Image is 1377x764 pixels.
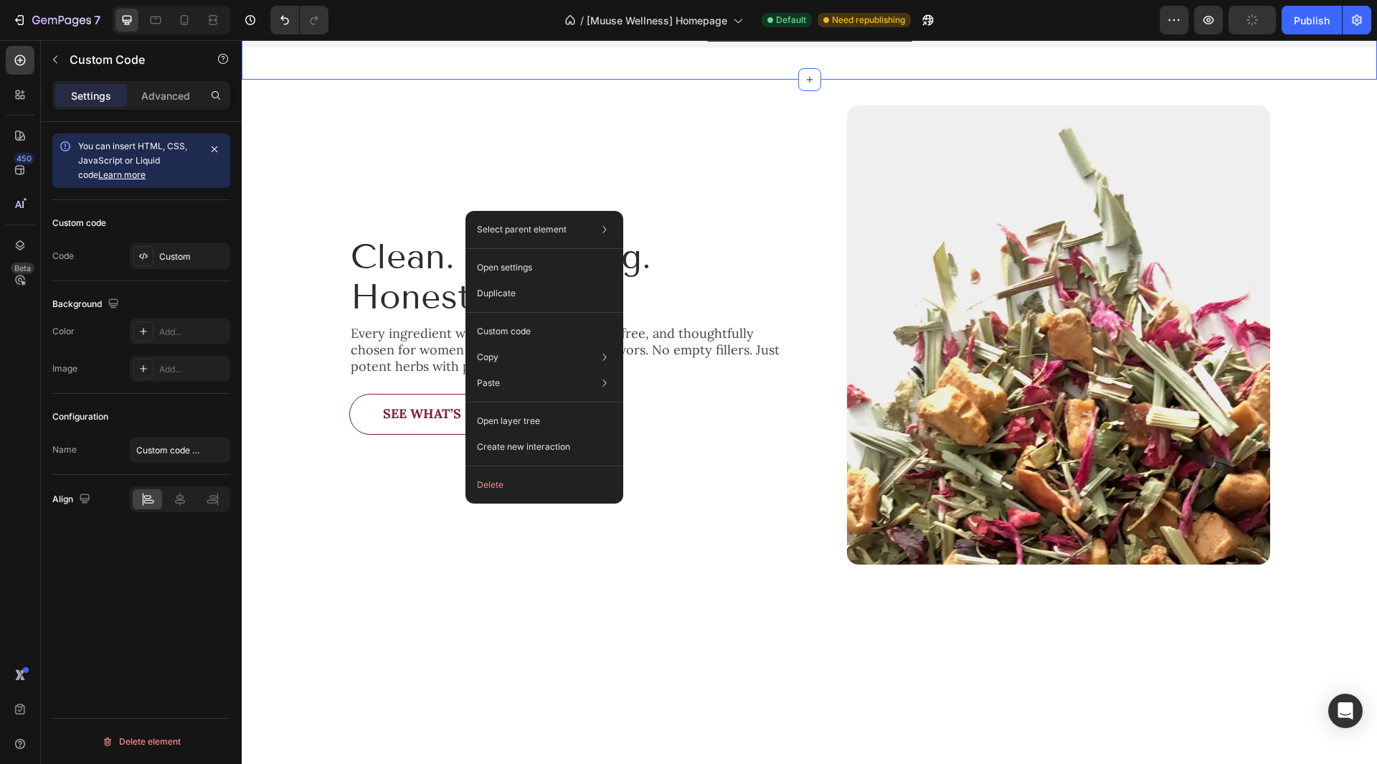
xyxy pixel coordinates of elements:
[1282,6,1342,34] button: Publish
[477,377,500,390] p: Paste
[52,295,122,314] div: Background
[52,443,77,456] div: Name
[52,490,93,509] div: Align
[70,51,191,68] p: Custom Code
[159,250,227,263] div: Custom
[52,410,108,423] div: Configuration
[159,326,227,339] div: Add...
[11,263,34,274] div: Beta
[242,40,1377,764] iframe: Design area
[1328,694,1363,728] div: Open Intercom Messenger
[71,88,111,103] p: Settings
[477,287,516,300] p: Duplicate
[477,261,532,274] p: Open settings
[477,325,531,338] p: Custom code
[52,730,230,753] button: Delete element
[98,169,146,180] a: Learn more
[102,733,181,750] div: Delete element
[477,351,498,364] p: Copy
[52,217,106,230] div: Custom code
[52,250,74,263] div: Code
[832,14,905,27] span: Need republishing
[605,65,1028,524] img: gempages_581480839599096745-760770ac-ba64-4162-9e91-8e8e19a5c73d.webp
[580,13,584,28] span: /
[471,472,617,498] button: Delete
[159,363,227,376] div: Add...
[94,11,100,29] p: 7
[141,88,190,103] p: Advanced
[78,141,187,180] span: You can insert HTML, CSS, JavaScript or Liquid code
[477,415,540,428] p: Open layer tree
[270,6,328,34] div: Undo/Redo
[477,440,570,454] p: Create new interaction
[1294,13,1330,28] div: Publish
[587,13,727,28] span: [Muuse Wellness] Homepage
[6,6,107,34] button: 7
[477,223,567,236] p: Select parent element
[52,362,77,375] div: Image
[52,325,75,338] div: Color
[14,153,34,164] div: 450
[776,14,806,27] span: Default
